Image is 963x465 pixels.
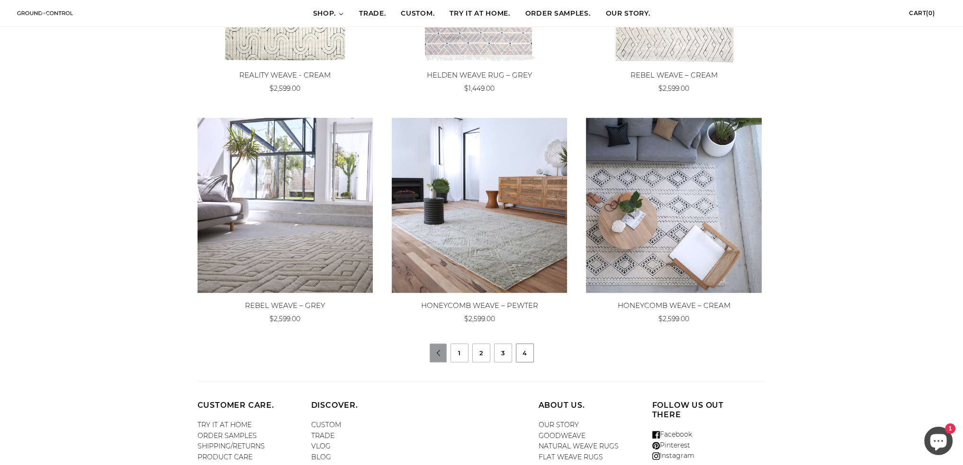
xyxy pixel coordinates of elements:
a: HELDEN WEAVE RUG – GREY [427,70,532,79]
a: Facebook [652,430,692,439]
a: Instagram [652,451,694,460]
a: OUR STORY. [598,0,657,27]
inbox-online-store-chat: Shopify online store chat [921,427,955,457]
a: REBEL WEAVE – GREY [245,301,325,310]
h4: Follow us out there [652,401,752,420]
span: 0 [928,9,933,17]
a: ORDER SAMPLES [198,431,257,440]
span: CUSTOM. [401,9,434,18]
a: CUSTOM [311,421,341,429]
a: HONEYCOMB WEAVE – PEWTER [421,301,538,310]
span: Cart [909,9,926,17]
a: 2 [473,344,490,362]
span: $2,599.00 [270,84,300,93]
a: REBEL WEAVE – CREAM [630,70,718,79]
h4: DISCOVER. [311,401,411,410]
h4: ABOUT US. [539,401,638,410]
a: Pinterest [652,441,690,449]
span: TRY IT AT HOME. [450,9,510,18]
a: 4 [516,344,533,362]
a: OUR STORY [539,421,579,429]
span: OUR STORY. [605,9,650,18]
a: REALITY WEAVE - CREAM [239,70,331,79]
span: $1,449.00 [464,84,495,93]
a: Cart(0) [909,9,949,17]
a: 3 [495,344,512,362]
a: HONEYCOMB WEAVE – CREAM [618,301,730,310]
a: TRY IT AT HOME [198,421,252,429]
span: $2,599.00 [464,315,495,323]
h4: CUSTOMER CARE. [198,401,297,410]
a: CUSTOM. [393,0,442,27]
a: TRY IT AT HOME. [442,0,518,27]
a: VLOG [311,442,331,450]
a: BLOG [311,453,331,461]
span: SHOP. [313,9,336,18]
span: $2,599.00 [270,315,300,323]
a: GOODWEAVE [539,431,585,440]
a: FLAT WEAVE RUGS [539,453,603,461]
span: ORDER SAMPLES. [525,9,591,18]
span: TRADE. [359,9,386,18]
a: PRODUCT CARE [198,453,252,461]
a: TRADE [311,431,334,440]
a: 1 [451,344,468,362]
span: $2,599.00 [658,84,689,93]
a: SHIPPING/RETURNS [198,442,265,450]
a:  [430,350,447,356]
a: TRADE. [351,0,393,27]
a: NATURAL WEAVE RUGS [539,442,619,450]
a: ORDER SAMPLES. [518,0,598,27]
a: SHOP. [306,0,352,27]
span: $2,599.00 [658,315,689,323]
